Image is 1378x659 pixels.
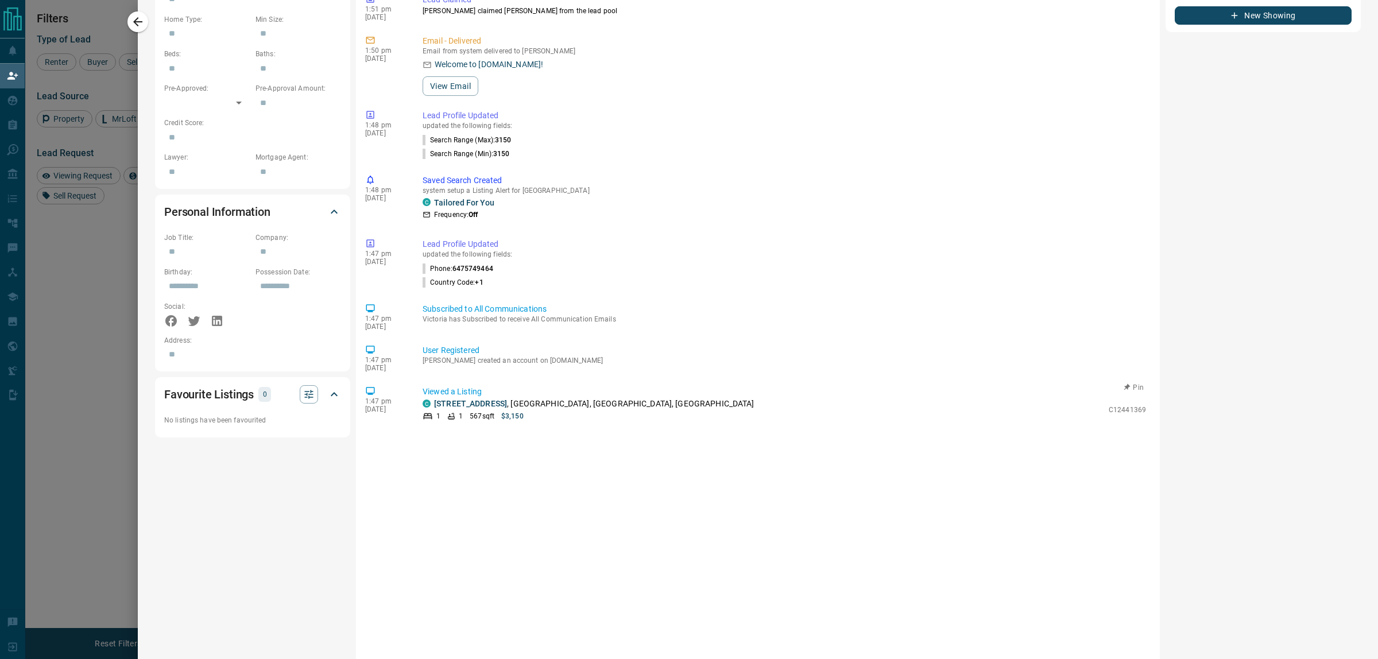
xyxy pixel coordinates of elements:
[423,35,1146,47] p: Email - Delivered
[164,14,250,25] p: Home Type:
[423,303,1146,315] p: Subscribed to All Communications
[436,411,440,421] p: 1
[423,187,1146,195] p: system setup a Listing Alert for [GEOGRAPHIC_DATA]
[1117,382,1151,393] button: Pin
[256,267,341,277] p: Possession Date:
[423,110,1146,122] p: Lead Profile Updated
[423,6,1146,16] p: [PERSON_NAME] claimed [PERSON_NAME] from the lead pool
[256,232,341,243] p: Company:
[365,5,405,13] p: 1:51 pm
[164,83,250,94] p: Pre-Approved:
[164,232,250,243] p: Job Title:
[365,258,405,266] p: [DATE]
[262,388,268,401] p: 0
[423,277,483,288] p: Country Code :
[423,263,493,274] p: Phone :
[365,364,405,372] p: [DATE]
[365,250,405,258] p: 1:47 pm
[423,76,478,96] button: View Email
[423,175,1146,187] p: Saved Search Created
[501,411,524,421] p: $3,150
[365,405,405,413] p: [DATE]
[164,301,250,312] p: Social:
[452,265,493,273] span: 6475749464
[470,411,494,421] p: 567 sqft
[423,47,1146,55] p: Email from system delivered to [PERSON_NAME]
[495,136,511,144] span: 3150
[256,14,341,25] p: Min Size:
[434,398,754,410] p: , [GEOGRAPHIC_DATA], [GEOGRAPHIC_DATA], [GEOGRAPHIC_DATA]
[423,149,510,159] p: Search Range (Min) :
[423,344,1146,356] p: User Registered
[365,186,405,194] p: 1:48 pm
[365,55,405,63] p: [DATE]
[365,323,405,331] p: [DATE]
[459,411,463,421] p: 1
[256,277,333,296] input: Choose date
[365,397,405,405] p: 1:47 pm
[164,118,341,128] p: Credit Score:
[423,315,1146,323] p: Victoria has Subscribed to receive All Communication Emails
[423,386,1146,398] p: Viewed a Listing
[469,211,478,219] strong: Off
[475,278,483,286] span: +1
[164,203,270,221] h2: Personal Information
[435,59,543,71] p: Welcome to [DOMAIN_NAME]!
[423,135,512,145] p: Search Range (Max) :
[164,381,341,408] div: Favourite Listings0
[365,129,405,137] p: [DATE]
[423,238,1146,250] p: Lead Profile Updated
[423,356,1146,365] p: [PERSON_NAME] created an account on [DOMAIN_NAME]
[164,335,341,346] p: Address:
[423,400,431,408] div: condos.ca
[1109,405,1146,415] p: C12441369
[256,49,341,59] p: Baths:
[434,198,494,207] a: Tailored For You
[256,152,341,162] p: Mortgage Agent:
[164,198,341,226] div: Personal Information
[423,198,431,206] div: condos.ca
[365,46,405,55] p: 1:50 pm
[164,267,250,277] p: Birthday:
[164,277,242,296] input: Choose date
[1175,6,1352,25] button: New Showing
[164,152,250,162] p: Lawyer:
[365,194,405,202] p: [DATE]
[434,399,507,408] a: [STREET_ADDRESS]
[365,121,405,129] p: 1:48 pm
[365,315,405,323] p: 1:47 pm
[164,385,254,404] h2: Favourite Listings
[493,150,509,158] span: 3150
[256,83,341,94] p: Pre-Approval Amount:
[164,49,250,59] p: Beds:
[164,415,341,425] p: No listings have been favourited
[365,356,405,364] p: 1:47 pm
[423,250,1146,258] p: updated the following fields:
[434,210,478,220] p: Frequency:
[365,13,405,21] p: [DATE]
[423,122,1146,130] p: updated the following fields:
